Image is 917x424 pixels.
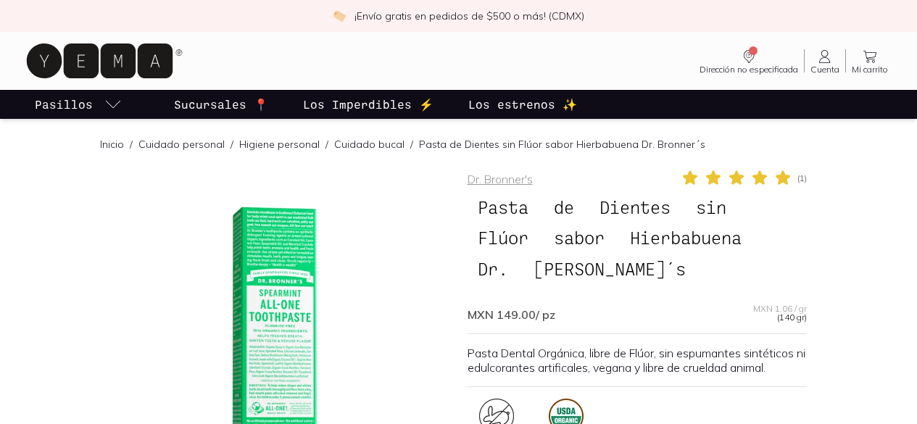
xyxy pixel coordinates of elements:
span: / [225,137,239,151]
a: Cuidado bucal [334,138,404,151]
a: Cuidado personal [138,138,225,151]
span: Dirección no especificada [700,65,798,74]
p: Sucursales 📍 [174,96,268,113]
p: ¡Envío gratis en pedidos de $500 o más! (CDMX) [354,9,584,23]
span: Flúor [468,224,539,252]
span: / [320,137,334,151]
span: Mi carrito [852,65,888,74]
img: check [333,9,346,22]
span: / [404,137,419,151]
a: Mi carrito [846,48,894,74]
span: Dr. [468,255,518,283]
a: Inicio [100,138,124,151]
a: Los estrenos ✨ [465,90,580,119]
span: Pasta [468,194,539,221]
span: (140 gr) [777,313,807,322]
span: sabor [544,224,615,252]
a: Cuenta [805,48,845,74]
p: Pasta de Dientes sin Flúor sabor Hierbabuena Dr. Bronner´s [419,137,705,151]
a: Los Imperdibles ⚡️ [300,90,436,119]
p: Los estrenos ✨ [468,96,577,113]
span: MXN 1.06 / gr [753,304,807,313]
a: Dirección no especificada [694,48,804,74]
span: [PERSON_NAME]´s [523,255,696,283]
span: MXN 149.00 / pz [468,307,555,322]
span: / [124,137,138,151]
p: Pasta Dental Orgánica, libre de Flúor, sin espumantes sintéticos ni edulcorantes artificales, veg... [468,346,807,375]
p: Los Imperdibles ⚡️ [303,96,433,113]
a: pasillo-todos-link [32,90,125,119]
a: Higiene personal [239,138,320,151]
span: sin [686,194,736,221]
a: Sucursales 📍 [171,90,271,119]
span: Cuenta [810,65,839,74]
p: Pasillos [35,96,93,113]
span: Dientes [589,194,681,221]
span: ( 1 ) [797,174,807,183]
a: Dr. Bronner's [468,172,533,186]
span: Hierbabuena [620,224,752,252]
span: de [544,194,584,221]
